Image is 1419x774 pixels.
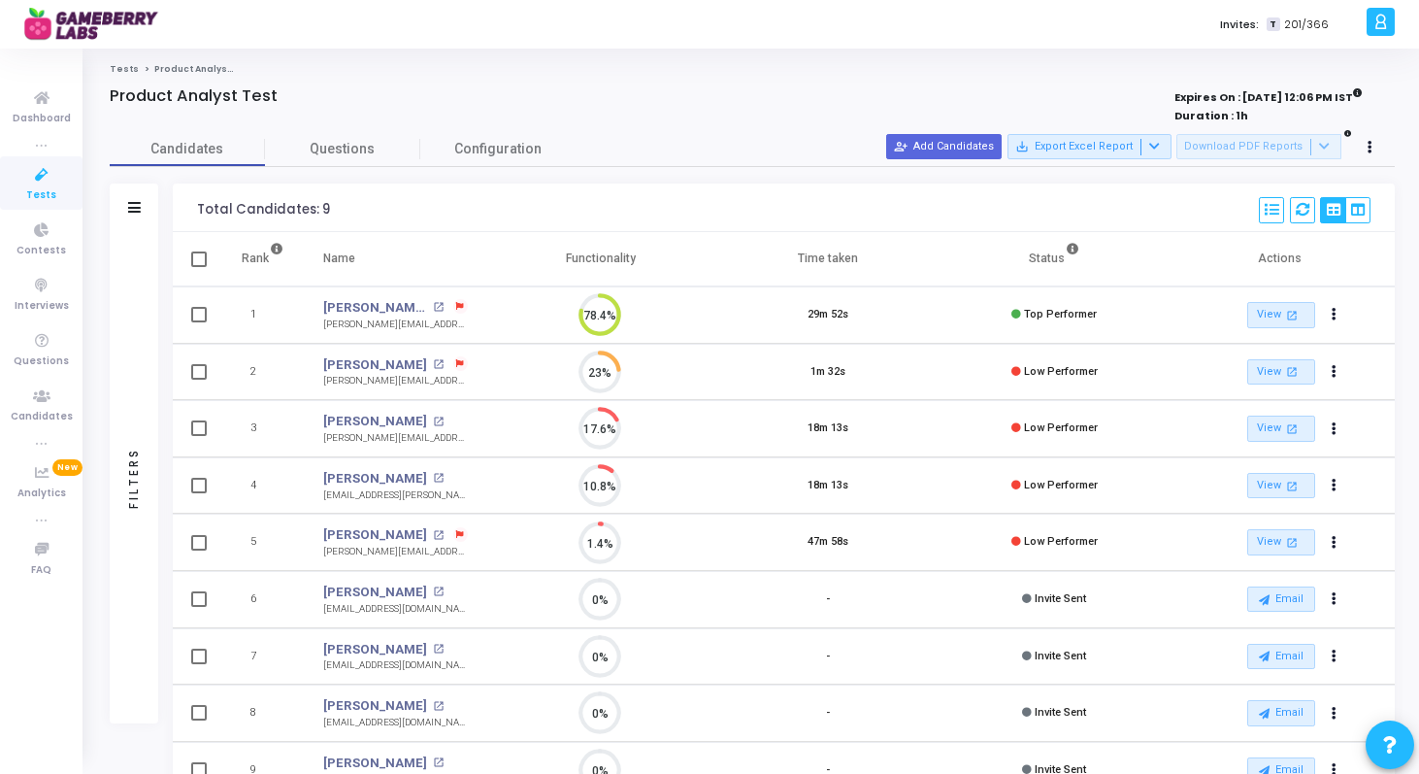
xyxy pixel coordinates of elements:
div: [PERSON_NAME][EMAIL_ADDRESS][DOMAIN_NAME] [323,431,468,446]
span: FAQ [31,562,51,579]
mat-icon: open_in_new [433,417,444,427]
div: Time taken [798,248,858,269]
button: Export Excel Report [1007,134,1171,159]
a: View [1247,359,1315,386]
div: - [826,705,830,722]
span: New [52,459,82,476]
button: Actions [1321,587,1348,614]
span: Low Performer [1024,365,1098,378]
mat-icon: open_in_new [433,302,444,313]
a: [PERSON_NAME] [323,525,427,545]
button: Download PDF Reports [1176,134,1341,159]
td: 1 [221,286,304,344]
a: [PERSON_NAME] [323,469,427,488]
span: Questions [14,353,69,370]
th: Actions [1168,232,1395,286]
span: Top Performer [1024,308,1097,320]
button: Actions [1321,472,1348,499]
td: 4 [221,457,304,515]
a: [PERSON_NAME] [323,412,427,431]
div: [PERSON_NAME][EMAIL_ADDRESS][DOMAIN_NAME] [323,545,468,559]
span: Invite Sent [1035,592,1086,605]
a: [PERSON_NAME] [323,583,427,602]
a: Tests [110,63,139,75]
div: [EMAIL_ADDRESS][DOMAIN_NAME] [323,658,468,673]
div: 1m 32s [810,364,845,381]
a: [PERSON_NAME] [323,754,427,773]
a: [PERSON_NAME] [323,355,427,375]
th: Status [940,232,1168,286]
span: Tests [26,187,56,204]
mat-icon: open_in_new [433,644,444,655]
label: Invites: [1220,17,1259,33]
td: 3 [221,400,304,457]
h4: Product Analyst Test [110,86,278,106]
div: [PERSON_NAME][EMAIL_ADDRESS][DOMAIN_NAME] [323,374,468,388]
div: Total Candidates: 9 [197,202,330,218]
a: View [1247,473,1315,499]
a: View [1247,416,1315,442]
td: 5 [221,514,304,571]
div: [PERSON_NAME][EMAIL_ADDRESS][DOMAIN_NAME] [323,318,468,332]
mat-icon: open_in_new [433,530,444,541]
strong: Duration : 1h [1174,108,1248,123]
span: Low Performer [1024,479,1098,491]
button: Actions [1321,358,1348,386]
a: View [1247,302,1315,328]
a: [PERSON_NAME] [323,696,427,716]
button: Email [1247,700,1315,725]
mat-icon: open_in_new [433,359,444,370]
mat-icon: open_in_new [433,757,444,768]
mat-icon: open_in_new [1284,307,1301,323]
span: Low Performer [1024,421,1098,434]
button: Add Candidates [886,134,1002,159]
mat-icon: person_add_alt [894,140,907,153]
span: T [1267,17,1279,32]
span: Configuration [454,139,542,159]
button: Email [1247,644,1315,669]
span: Contests [16,243,66,259]
div: Name [323,248,355,269]
div: 29m 52s [808,307,848,323]
div: [EMAIL_ADDRESS][PERSON_NAME][DOMAIN_NAME] [323,488,468,503]
nav: breadcrumb [110,63,1395,76]
mat-icon: open_in_new [1284,534,1301,551]
mat-icon: open_in_new [1284,478,1301,494]
button: Actions [1321,643,1348,670]
button: Actions [1321,416,1348,443]
mat-icon: open_in_new [1284,363,1301,380]
mat-icon: open_in_new [433,587,444,597]
img: logo [24,5,170,44]
td: 6 [221,571,304,628]
a: [PERSON_NAME] [323,640,427,659]
div: View Options [1320,197,1370,223]
mat-icon: open_in_new [433,701,444,712]
span: Invite Sent [1035,650,1086,662]
span: 201/366 [1284,17,1329,33]
td: 8 [221,685,304,742]
div: [EMAIL_ADDRESS][DOMAIN_NAME] [323,716,468,730]
strong: Expires On : [DATE] 12:06 PM IST [1174,84,1363,106]
div: [EMAIL_ADDRESS][DOMAIN_NAME] [323,602,468,617]
span: Invite Sent [1035,706,1086,719]
div: 18m 13s [808,421,848,437]
div: - [826,591,830,608]
td: 2 [221,344,304,401]
button: Email [1247,587,1315,612]
span: Analytics [17,486,66,502]
span: Candidates [110,139,265,159]
div: Filters [125,371,143,585]
span: Candidates [11,409,73,425]
span: Dashboard [13,111,71,127]
span: Product Analyst Test [154,63,256,75]
th: Functionality [487,232,714,286]
mat-icon: open_in_new [1284,421,1301,437]
div: 47m 58s [808,534,848,551]
button: Actions [1321,302,1348,329]
button: Actions [1321,700,1348,727]
a: View [1247,529,1315,555]
span: Interviews [15,298,69,315]
span: Questions [265,139,420,159]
